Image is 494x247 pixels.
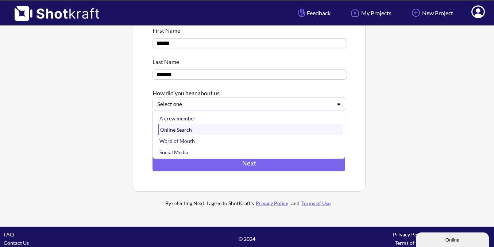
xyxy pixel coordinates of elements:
button: Next [153,155,345,171]
a: New Project [404,3,459,23]
div: Other [158,158,343,169]
div: How did you hear about us [153,85,345,97]
div: Terms of Use [328,239,490,247]
div: Online Search [158,124,343,135]
span: Feedback [297,9,331,17]
img: Home Icon [349,7,361,19]
iframe: chat widget [416,231,490,247]
div: Social Media [158,147,343,158]
div: Word of Mouth [158,135,343,147]
div: Privacy Policy [328,230,490,239]
div: First Name [153,23,345,35]
div: By selecting Next, I agree to ShotKraft's and [150,199,347,207]
img: Hand Icon [297,7,307,19]
a: FAQ [4,231,14,238]
img: Add Icon [410,7,422,19]
span: © 2024 [166,235,328,243]
a: Privacy Policy [254,200,290,206]
a: Contact Us [4,240,29,246]
div: A crew member [158,113,343,124]
a: My Projects [343,3,397,23]
div: Last Name [153,54,345,66]
a: Terms of Use [300,200,332,206]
